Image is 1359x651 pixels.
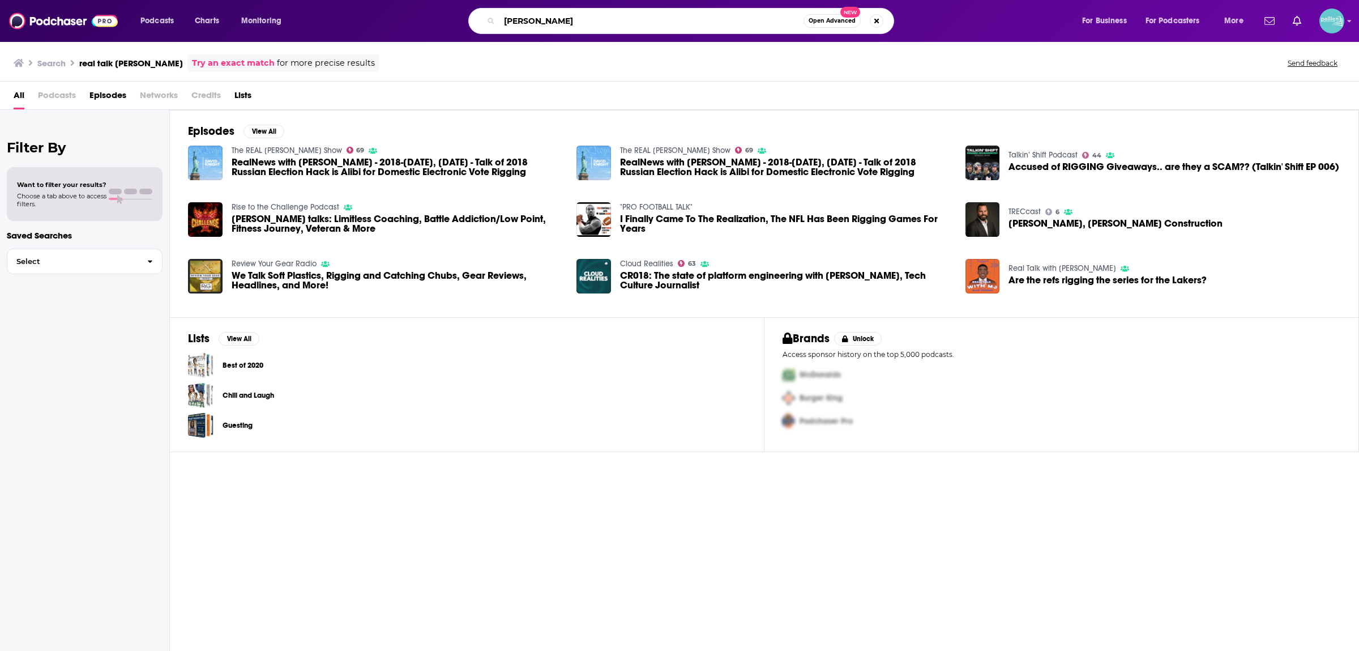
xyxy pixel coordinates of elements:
span: 63 [688,261,696,266]
a: Guesting [223,419,253,432]
span: For Business [1082,13,1127,29]
span: Networks [140,86,178,109]
span: Choose a tab above to access filters. [17,192,106,208]
img: First Pro Logo [778,363,800,386]
span: Select [7,258,138,265]
a: Try an exact match [192,57,275,70]
img: RealNews with David Knight - 2018-July 20, Friday - Talk of 2018 Russian Election Hack is Alibi f... [188,146,223,180]
a: All [14,86,24,109]
h3: real talk [PERSON_NAME] [79,58,183,69]
span: for more precise results [277,57,375,70]
span: 44 [1092,153,1101,158]
p: Access sponsor history on the top 5,000 podcasts. [783,350,1340,359]
span: 69 [356,148,364,153]
span: RealNews with [PERSON_NAME] - 2018-[DATE], [DATE] - Talk of 2018 Russian Election Hack is Alibi f... [620,158,952,177]
a: Accused of RIGGING Giveaways.. are they a SCAM?? (Talkin' Shift EP 006) [1008,162,1339,172]
button: open menu [133,12,189,30]
span: CR018: The state of platform engineering with [PERSON_NAME], Tech Culture Journalist [620,271,952,290]
span: Want to filter your results? [17,181,106,189]
a: Real Talk with MJ [1008,263,1116,273]
h2: Filter By [7,139,163,156]
a: CR018: The state of platform engineering with Jennifer Riggins, Tech Culture Journalist [576,259,611,293]
button: View All [243,125,284,138]
img: Clint Riggin talks: Limitless Coaching, Battle Addiction/Low Point, Fitness Journey, Veteran & More [188,202,223,237]
img: We Talk Soft Plastics, Rigging and Catching Chubs, Gear Reviews, Headlines, and More! [188,259,223,293]
h2: Episodes [188,124,234,138]
img: John Riggins, Talley-Riggins Construction [965,202,1000,237]
img: Are the refs rigging the series for the Lakers? [965,259,1000,293]
span: New [840,7,861,18]
img: Accused of RIGGING Giveaways.. are they a SCAM?? (Talkin' Shift EP 006) [965,146,1000,180]
span: Credits [191,86,221,109]
span: More [1224,13,1243,29]
p: Saved Searches [7,230,163,241]
button: Open AdvancedNew [804,14,861,28]
a: 69 [735,147,753,154]
a: Rise to the Challenge Podcast [232,202,339,212]
span: Podcasts [38,86,76,109]
a: Best of 2020 [223,359,263,372]
button: Show profile menu [1319,8,1344,33]
a: 44 [1082,152,1101,159]
a: Best of 2020 [188,352,213,378]
a: Chill and Laugh [188,382,213,408]
a: I Finally Came To The Realization, The NFL Has Been Rigging Games For Years [620,214,952,233]
span: 69 [745,148,753,153]
a: We Talk Soft Plastics, Rigging and Catching Chubs, Gear Reviews, Headlines, and More! [232,271,563,290]
a: Clint Riggin talks: Limitless Coaching, Battle Addiction/Low Point, Fitness Journey, Veteran & More [232,214,563,233]
span: Lists [234,86,251,109]
a: Talkin’ Shift Podcast [1008,150,1078,160]
a: Charts [187,12,226,30]
h2: Lists [188,331,210,346]
span: [PERSON_NAME], [PERSON_NAME] Construction [1008,219,1223,228]
a: Show notifications dropdown [1260,11,1279,31]
button: open menu [1138,12,1216,30]
span: Podcasts [140,13,174,29]
span: Monitoring [241,13,281,29]
a: The REAL David Knight Show [620,146,730,155]
span: For Podcasters [1146,13,1200,29]
a: "PRO FOOTBALL TALK" [620,202,693,212]
div: Search podcasts, credits, & more... [479,8,905,34]
span: [PERSON_NAME] talks: Limitless Coaching, Battle Addiction/Low Point, Fitness Journey, Veteran & More [232,214,563,233]
a: 69 [347,147,365,154]
span: Episodes [89,86,126,109]
h3: Search [37,58,66,69]
img: Second Pro Logo [778,386,800,410]
img: RealNews with David Knight - 2018-July 20, Friday - Talk of 2018 Russian Election Hack is Alibi f... [576,146,611,180]
a: Review Your Gear Radio [232,259,317,269]
button: View All [219,332,259,346]
a: Chill and Laugh [223,389,274,402]
a: Are the refs rigging the series for the Lakers? [1008,275,1207,285]
a: Guesting [188,412,213,438]
img: User Profile [1319,8,1344,33]
a: RealNews with David Knight - 2018-July 20, Friday - Talk of 2018 Russian Election Hack is Alibi f... [620,158,952,177]
img: Podchaser - Follow, Share and Rate Podcasts [9,10,118,32]
span: Open Advanced [809,18,856,24]
span: Charts [195,13,219,29]
a: I Finally Came To The Realization, The NFL Has Been Rigging Games For Years [576,202,611,237]
span: RealNews with [PERSON_NAME] - 2018-[DATE], [DATE] - Talk of 2018 Russian Election Hack is Alibi f... [232,158,563,177]
h2: Brands [783,331,830,346]
a: ListsView All [188,331,259,346]
span: McDonalds [800,370,841,380]
button: open menu [1074,12,1141,30]
img: Third Pro Logo [778,410,800,433]
button: Send feedback [1284,58,1341,68]
input: Search podcasts, credits, & more... [499,12,804,30]
a: 63 [678,260,696,267]
a: RealNews with David Knight - 2018-July 20, Friday - Talk of 2018 Russian Election Hack is Alibi f... [232,158,563,177]
a: TRECcast [1008,207,1041,216]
